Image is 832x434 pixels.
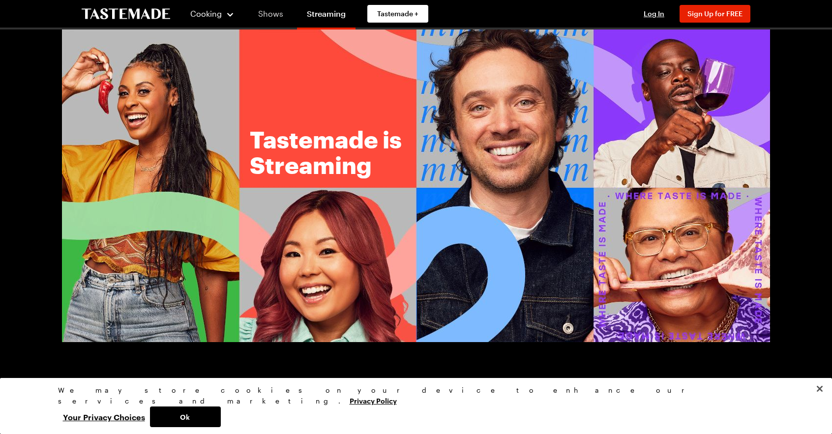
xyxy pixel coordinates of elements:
a: Tastemade + [367,5,428,23]
a: To Tastemade Home Page [82,8,170,20]
h1: Tastemade is Streaming [250,126,407,177]
button: Cooking [190,2,235,26]
a: Streaming [297,2,356,29]
span: Log In [644,9,664,18]
button: Sign Up for FREE [680,5,750,23]
button: Close [809,378,831,400]
button: Your Privacy Choices [58,406,150,427]
button: Log In [634,9,674,19]
span: Cooking [190,9,222,18]
span: Sign Up for FREE [687,9,743,18]
button: Ok [150,406,221,427]
div: Privacy [58,385,766,427]
div: We may store cookies on your device to enhance our services and marketing. [58,385,766,406]
a: More information about your privacy, opens in a new tab [350,396,397,405]
span: Tastemade + [377,9,418,19]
